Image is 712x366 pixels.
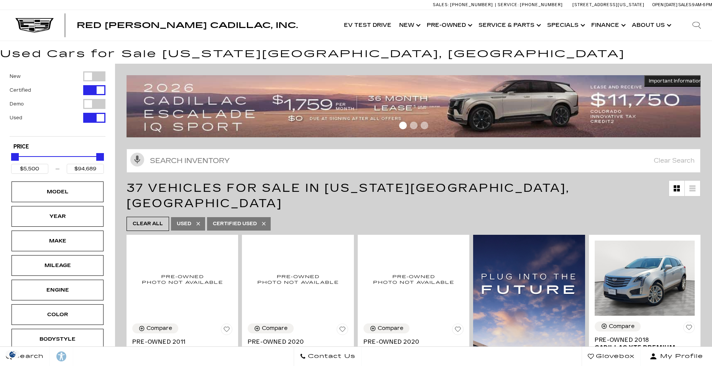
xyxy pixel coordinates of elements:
[692,2,712,7] span: 9 AM-6 PM
[127,75,706,137] img: 2509-September-FOM-Escalade-IQ-Lease9
[378,325,403,332] div: Compare
[127,181,570,210] span: 37 Vehicles for Sale in [US_STATE][GEOGRAPHIC_DATA], [GEOGRAPHIC_DATA]
[221,323,232,338] button: Save Vehicle
[132,338,227,346] span: Pre-Owned 2011
[363,346,458,361] span: Cadillac XT4 Premium Luxury
[363,241,464,318] img: 2020 Cadillac XT4 Premium Luxury
[595,336,689,344] span: Pre-Owned 2018
[395,10,423,41] a: New
[4,350,21,358] section: Click to Open Cookie Consent Modal
[132,346,227,361] span: Cadillac DTS Platinum Collection
[12,280,104,300] div: EngineEngine
[433,2,449,7] span: Sales:
[582,347,641,366] a: Glovebox
[10,100,24,108] label: Demo
[38,310,77,319] div: Color
[683,321,695,336] button: Save Vehicle
[133,219,163,229] span: Clear All
[130,153,144,167] svg: Click to toggle on voice search
[13,143,102,150] h5: Price
[11,164,48,174] input: Minimum
[609,323,635,330] div: Compare
[177,219,191,229] span: Used
[12,255,104,276] div: MileageMileage
[475,10,543,41] a: Service & Parts
[248,338,348,361] a: Pre-Owned 2020Cadillac XT4 Premium Luxury
[12,304,104,325] div: ColorColor
[652,2,677,7] span: Open [DATE]
[452,323,464,338] button: Save Vehicle
[337,323,348,338] button: Save Vehicle
[248,323,294,333] button: Compare Vehicle
[363,338,464,361] a: Pre-Owned 2020Cadillac XT4 Premium Luxury
[12,351,44,362] span: Search
[67,164,104,174] input: Maximum
[363,338,458,346] span: Pre-Owned 2020
[294,347,362,366] a: Contact Us
[38,335,77,343] div: Bodystyle
[213,219,257,229] span: Certified Used
[127,149,700,173] input: Search Inventory
[38,286,77,294] div: Engine
[421,122,428,129] span: Go to slide 3
[262,325,288,332] div: Compare
[4,350,21,358] img: Opt-Out Icon
[96,153,104,161] div: Maximum Price
[628,10,674,41] a: About Us
[12,231,104,251] div: MakeMake
[248,346,342,361] span: Cadillac XT4 Premium Luxury
[77,21,298,29] a: Red [PERSON_NAME] Cadillac, Inc.
[11,153,19,161] div: Minimum Price
[678,2,692,7] span: Sales:
[77,21,298,30] span: Red [PERSON_NAME] Cadillac, Inc.
[132,323,178,333] button: Compare Vehicle
[10,114,22,122] label: Used
[594,351,635,362] span: Glovebox
[410,122,418,129] span: Go to slide 2
[38,261,77,270] div: Mileage
[587,10,628,41] a: Finance
[248,338,342,346] span: Pre-Owned 2020
[10,71,105,136] div: Filter by Vehicle Type
[595,336,695,359] a: Pre-Owned 2018Cadillac XT5 Premium Luxury AWD
[340,10,395,41] a: EV Test Drive
[595,241,695,316] img: 2018 Cadillac XT5 Premium Luxury AWD
[595,321,641,331] button: Compare Vehicle
[12,329,104,350] div: BodystyleBodystyle
[38,237,77,245] div: Make
[12,206,104,227] div: YearYear
[543,10,587,41] a: Specials
[572,2,645,7] a: [STREET_ADDRESS][US_STATE]
[12,181,104,202] div: ModelModel
[363,323,409,333] button: Compare Vehicle
[38,212,77,221] div: Year
[248,241,348,318] img: 2020 Cadillac XT4 Premium Luxury
[644,75,706,87] button: Important Information
[306,351,355,362] span: Contact Us
[399,122,407,129] span: Go to slide 1
[450,2,493,7] span: [PHONE_NUMBER]
[649,78,702,84] span: Important Information
[641,347,712,366] button: Open user profile menu
[423,10,475,41] a: Pre-Owned
[495,3,565,7] a: Service: [PHONE_NUMBER]
[657,351,703,362] span: My Profile
[10,86,31,94] label: Certified
[10,73,21,80] label: New
[146,325,172,332] div: Compare
[132,338,232,361] a: Pre-Owned 2011Cadillac DTS Platinum Collection
[498,2,519,7] span: Service:
[132,241,232,318] img: 2011 Cadillac DTS Platinum Collection
[595,344,689,359] span: Cadillac XT5 Premium Luxury AWD
[38,188,77,196] div: Model
[15,18,54,33] img: Cadillac Dark Logo with Cadillac White Text
[433,3,495,7] a: Sales: [PHONE_NUMBER]
[11,150,104,174] div: Price
[520,2,563,7] span: [PHONE_NUMBER]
